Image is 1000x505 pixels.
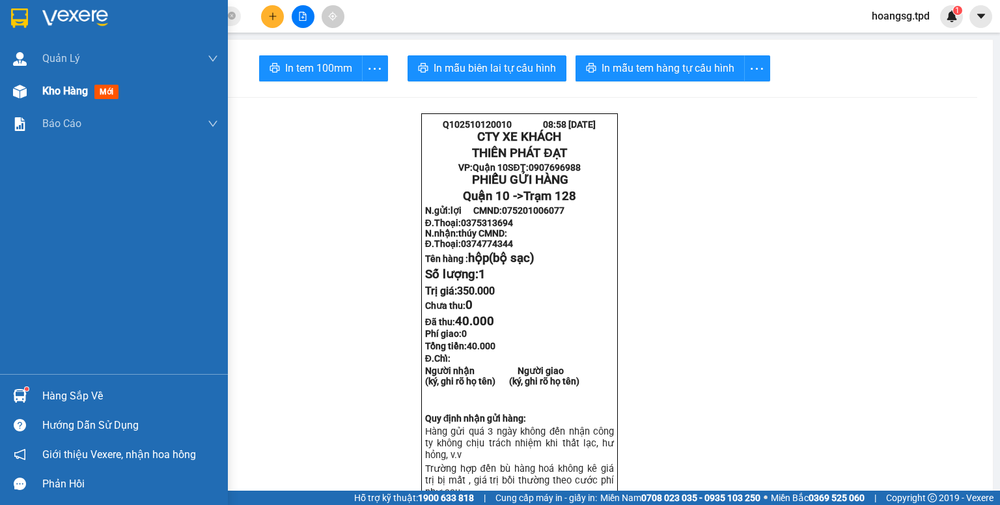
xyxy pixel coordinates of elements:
[42,446,196,463] span: Giới thiệu Vexere, nhận hoa hồng
[568,119,596,130] span: [DATE]
[600,491,760,505] span: Miền Nam
[42,386,218,406] div: Hàng sắp về
[477,130,561,144] strong: CTY XE KHÁCH
[479,267,486,281] span: 1
[14,448,26,461] span: notification
[11,8,28,28] img: logo-vxr
[467,341,495,351] span: 40.000
[228,10,236,23] span: close-circle
[94,85,118,99] span: mới
[465,298,473,312] span: 0
[270,63,280,75] span: printer
[425,426,614,461] span: Hàng gửi quá 3 ngày không đến nhận công ty không chịu trách nhiệm khi thất lạc, hư hỏn...
[42,115,81,132] span: Báo cáo
[425,228,507,238] strong: N.nhận:
[495,491,597,505] span: Cung cấp máy in - giấy in:
[955,6,960,15] span: 1
[586,63,596,75] span: printer
[472,173,568,187] span: PHIẾU GỬI HÀNG
[641,493,760,503] strong: 0708 023 035 - 0935 103 250
[744,55,770,81] button: more
[425,317,494,327] strong: Đã thu:
[228,12,236,20] span: close-circle
[292,5,314,28] button: file-add
[259,55,363,81] button: printerIn tem 100mm
[285,60,352,76] span: In tem 100mm
[543,119,566,130] span: 08:58
[425,366,564,376] strong: Người nhận Người giao
[425,238,513,249] strong: Đ.Thoại:
[425,267,486,281] span: Số lượng:
[322,5,344,28] button: aim
[208,119,218,129] span: down
[771,491,865,505] span: Miền Bắc
[946,10,958,22] img: icon-new-feature
[328,12,337,21] span: aim
[576,55,745,81] button: printerIn mẫu tem hàng tự cấu hình
[425,353,451,364] span: Đ.Chỉ:
[502,205,564,216] span: 075201006077
[425,328,467,339] strong: Phí giao:
[745,61,770,77] span: more
[408,55,566,81] button: printerIn mẫu biên lai tự cấu hình
[13,52,27,66] img: warehouse-icon
[458,162,580,173] strong: VP: SĐT:
[425,300,473,311] strong: Chưa thu:
[425,253,535,264] strong: Tên hàng :
[953,6,962,15] sup: 1
[473,162,508,173] span: Quận 10
[13,117,27,131] img: solution-icon
[451,205,564,216] span: lợi CMND:
[458,228,507,238] span: thúy CMND:
[523,189,576,203] span: Trạm 128
[208,53,218,64] span: down
[418,493,474,503] strong: 1900 633 818
[425,463,614,498] span: Trường hợp đền bù hàng hoá không kê giá trị bị mất , giá trị bồi thường theo cước phí như sau:
[443,119,512,130] span: Q102510120010
[13,389,27,403] img: warehouse-icon
[472,146,566,160] strong: THIÊN PHÁT ĐẠT
[809,493,865,503] strong: 0369 525 060
[268,12,277,21] span: plus
[529,162,581,173] span: 0907696988
[434,60,556,76] span: In mẫu biên lai tự cấu hình
[14,478,26,490] span: message
[363,61,387,77] span: more
[874,491,876,505] span: |
[425,341,495,351] span: Tổng tiền:
[261,5,284,28] button: plus
[484,491,486,505] span: |
[764,495,768,500] span: ⚪️
[462,328,467,339] span: 0
[42,50,80,66] span: Quản Lý
[455,314,494,328] span: 40.000
[457,285,495,297] span: 350.000
[975,10,987,22] span: caret-down
[425,285,495,297] span: Trị giá:
[14,419,26,431] span: question-circle
[418,63,428,75] span: printer
[425,376,579,386] strong: (ký, ghi rõ họ tên) (ký, ghi rõ họ tên)
[13,85,27,98] img: warehouse-icon
[602,60,734,76] span: In mẫu tem hàng tự cấu hình
[461,238,513,249] span: 0374774344
[362,55,388,81] button: more
[969,5,992,28] button: caret-down
[861,8,940,24] span: hoangsg.tpd
[425,218,513,228] strong: Đ.Thoại:
[468,251,535,265] span: hộp(bộ sạc)
[354,491,474,505] span: Hỗ trợ kỹ thuật:
[461,218,513,228] span: 0375313694
[25,387,29,391] sup: 1
[463,189,576,203] span: Quận 10 ->
[928,493,937,502] span: copyright
[42,85,88,97] span: Kho hàng
[425,413,527,424] strong: Quy định nhận gửi hàng:
[42,416,218,435] div: Hướng dẫn sử dụng
[42,474,218,494] div: Phản hồi
[425,205,564,216] strong: N.gửi:
[298,12,307,21] span: file-add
